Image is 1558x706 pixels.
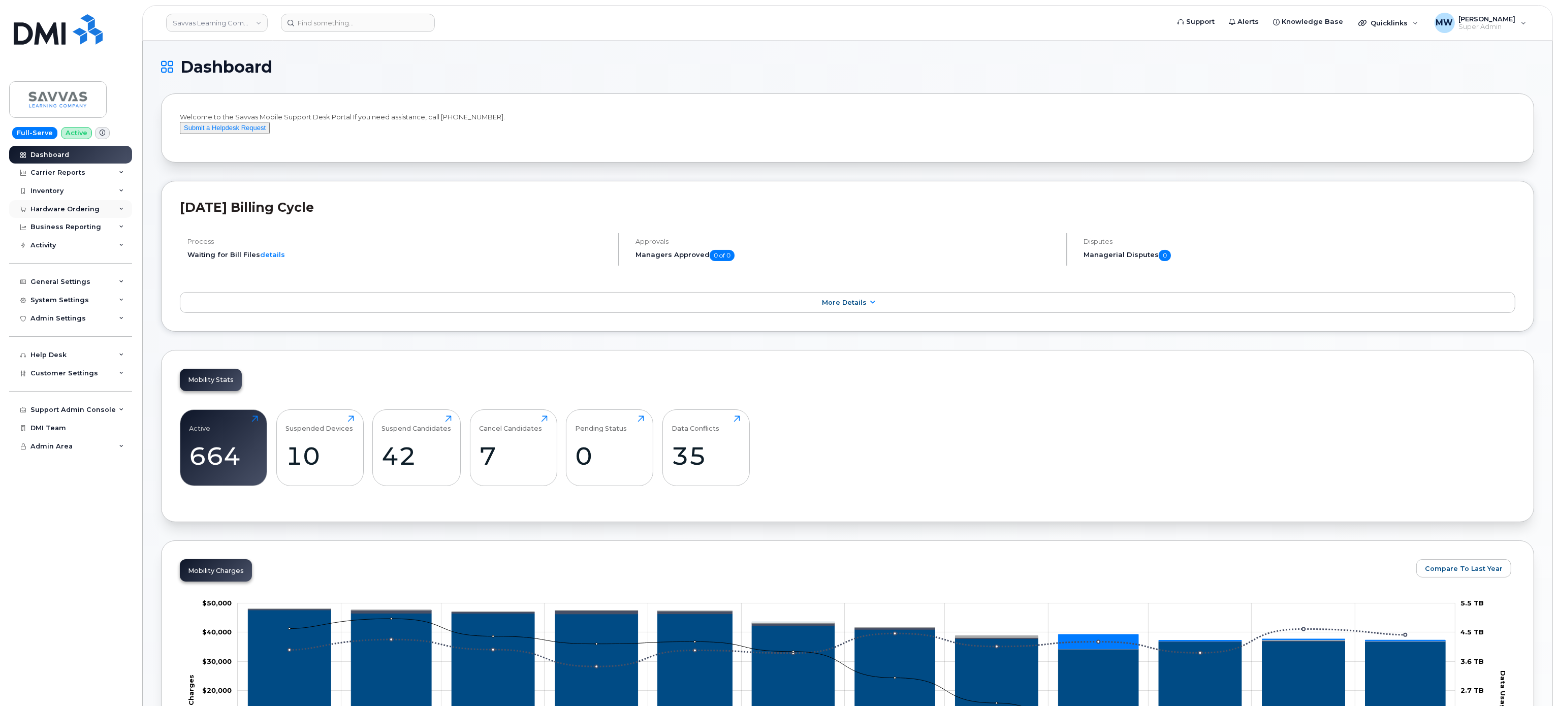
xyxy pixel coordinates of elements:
[202,628,232,636] g: $0
[202,657,232,665] tspan: $30,000
[260,250,285,259] a: details
[479,415,548,480] a: Cancel Candidates7
[1460,628,1484,636] tspan: 4.5 TB
[672,441,740,471] div: 35
[180,200,1515,215] h2: [DATE] Billing Cycle
[382,415,452,480] a: Suspend Candidates42
[187,250,610,260] li: Waiting for Bill Files
[189,415,258,480] a: Active664
[180,59,272,75] span: Dashboard
[202,686,232,694] tspan: $20,000
[202,599,232,607] tspan: $50,000
[479,415,542,432] div: Cancel Candidates
[189,415,211,432] div: Active
[1084,250,1515,261] h5: Managerial Disputes
[1460,686,1484,694] tspan: 2.7 TB
[187,675,195,706] tspan: Charges
[576,441,644,471] div: 0
[187,238,610,245] h4: Process
[189,441,258,471] div: 664
[822,299,867,306] span: More Details
[285,415,353,432] div: Suspended Devices
[180,122,270,135] button: Submit a Helpdesk Request
[1460,599,1484,607] tspan: 5.5 TB
[1416,559,1511,577] button: Compare To Last Year
[1425,564,1503,573] span: Compare To Last Year
[202,657,232,665] g: $0
[180,112,1515,144] div: Welcome to the Savvas Mobile Support Desk Portal If you need assistance, call [PHONE_NUMBER].
[1460,657,1484,665] tspan: 3.6 TB
[1514,662,1550,698] iframe: Messenger Launcher
[382,415,452,432] div: Suspend Candidates
[479,441,548,471] div: 7
[285,415,354,480] a: Suspended Devices10
[202,599,232,607] g: $0
[202,686,232,694] g: $0
[672,415,740,480] a: Data Conflicts35
[1159,250,1171,261] span: 0
[382,441,452,471] div: 42
[248,609,1446,650] g: Roaming
[1084,238,1515,245] h4: Disputes
[576,415,627,432] div: Pending Status
[672,415,719,432] div: Data Conflicts
[180,123,270,132] a: Submit a Helpdesk Request
[635,238,1058,245] h4: Approvals
[285,441,354,471] div: 10
[202,628,232,636] tspan: $40,000
[576,415,644,480] a: Pending Status0
[635,250,1058,261] h5: Managers Approved
[710,250,735,261] span: 0 of 0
